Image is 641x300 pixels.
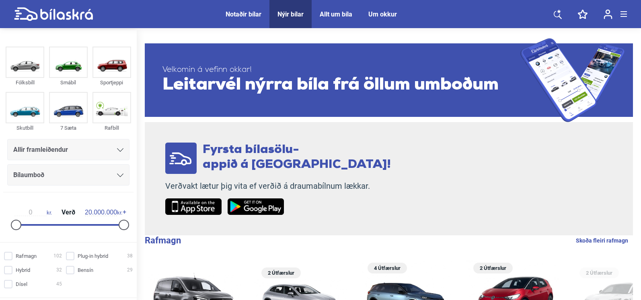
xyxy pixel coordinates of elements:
span: 32 [56,266,62,274]
span: Hybrid [16,266,30,274]
a: Notaðir bílar [226,10,261,18]
a: Skoða fleiri rafmagn [576,235,628,246]
span: 2 Útfærslur [265,267,297,278]
span: Bensín [78,266,93,274]
div: Fólksbíll [6,78,44,87]
span: 29 [127,266,133,274]
div: Rafbíll [92,123,131,133]
span: Allir framleiðendur [13,144,68,155]
span: Verð [60,209,77,216]
a: Allt um bíla [320,10,352,18]
span: Fyrsta bílasölu- appið á [GEOGRAPHIC_DATA]! [203,144,391,171]
span: kr. [85,209,122,216]
a: Velkomin á vefinn okkar!Leitarvél nýrra bíla frá öllum umboðum [145,38,633,122]
span: Dísel [16,280,27,288]
span: Rafmagn [16,252,37,260]
div: 7 Sæta [49,123,88,133]
div: Skutbíll [6,123,44,133]
span: Plug-in hybrid [78,252,108,260]
span: kr. [14,209,52,216]
span: 2 Útfærslur [583,267,615,278]
span: Leitarvél nýrra bíla frá öllum umboðum [162,75,520,95]
div: Sportjeppi [92,78,131,87]
img: user-login.svg [604,9,612,19]
div: Smábíl [49,78,88,87]
span: Bílaumboð [13,169,44,181]
span: 102 [53,252,62,260]
span: 4 Útfærslur [372,263,403,273]
b: Rafmagn [145,235,181,245]
span: 38 [127,252,133,260]
a: Nýir bílar [277,10,304,18]
span: 2 Útfærslur [477,263,509,273]
span: 45 [56,280,62,288]
a: Um okkur [368,10,397,18]
span: Velkomin á vefinn okkar! [162,65,520,75]
p: Verðvakt lætur þig vita ef verðið á draumabílnum lækkar. [165,181,391,191]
